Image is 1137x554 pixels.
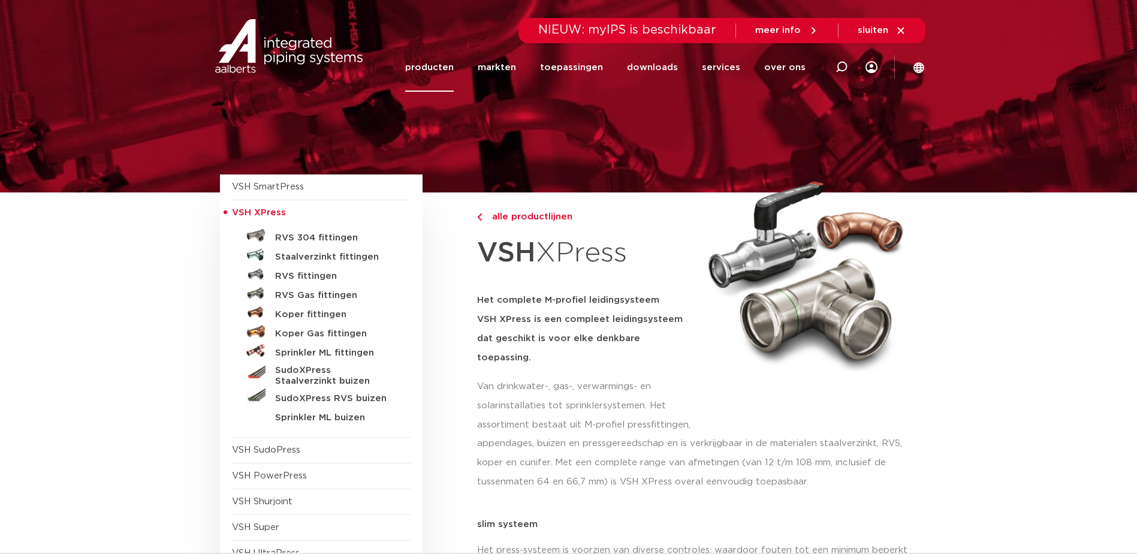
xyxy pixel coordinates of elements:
span: alle productlijnen [485,212,572,221]
p: slim systeem [477,520,918,529]
a: SudoXPress RVS buizen [232,387,411,406]
a: producten [405,43,454,92]
a: RVS Gas fittingen [232,284,411,303]
h5: RVS 304 fittingen [275,233,394,243]
a: VSH PowerPress [232,471,307,480]
span: meer info [755,26,801,35]
a: RVS fittingen [232,264,411,284]
a: Koper fittingen [232,303,411,322]
strong: VSH [477,239,536,267]
a: Sprinkler ML buizen [232,406,411,425]
span: VSH XPress [232,208,286,217]
a: downloads [627,43,678,92]
h5: Staalverzinkt fittingen [275,252,394,263]
h5: Het complete M-profiel leidingsysteem VSH XPress is een compleet leidingsysteem dat geschikt is v... [477,291,694,368]
h5: Koper Gas fittingen [275,329,394,339]
a: VSH Shurjoint [232,497,292,506]
nav: Menu [405,43,806,92]
h5: SudoXPress RVS buizen [275,393,394,404]
h5: Sprinkler ML buizen [275,413,394,423]
a: alle productlijnen [477,210,694,224]
p: appendages, buizen en pressgereedschap en is verkrijgbaar in de materialen staalverzinkt, RVS, ko... [477,434,918,492]
img: chevron-right.svg [477,213,482,221]
a: RVS 304 fittingen [232,226,411,245]
a: markten [478,43,516,92]
a: toepassingen [540,43,603,92]
a: VSH SudoPress [232,445,300,454]
h5: RVS fittingen [275,271,394,282]
a: VSH Super [232,523,279,532]
a: meer info [755,25,819,36]
h1: XPress [477,230,694,276]
a: sluiten [858,25,906,36]
a: Sprinkler ML fittingen [232,341,411,360]
span: sluiten [858,26,888,35]
h5: SudoXPress Staalverzinkt buizen [275,365,394,387]
a: Staalverzinkt fittingen [232,245,411,264]
a: over ons [764,43,806,92]
span: NIEUW: myIPS is beschikbaar [538,24,716,36]
h5: RVS Gas fittingen [275,290,394,301]
a: VSH SmartPress [232,182,304,191]
a: Koper Gas fittingen [232,322,411,341]
div: my IPS [865,43,877,92]
a: SudoXPress Staalverzinkt buizen [232,360,411,387]
a: services [702,43,740,92]
h5: Sprinkler ML fittingen [275,348,394,359]
p: Van drinkwater-, gas-, verwarmings- en solarinstallaties tot sprinklersystemen. Het assortiment b... [477,377,694,435]
h5: Koper fittingen [275,309,394,320]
